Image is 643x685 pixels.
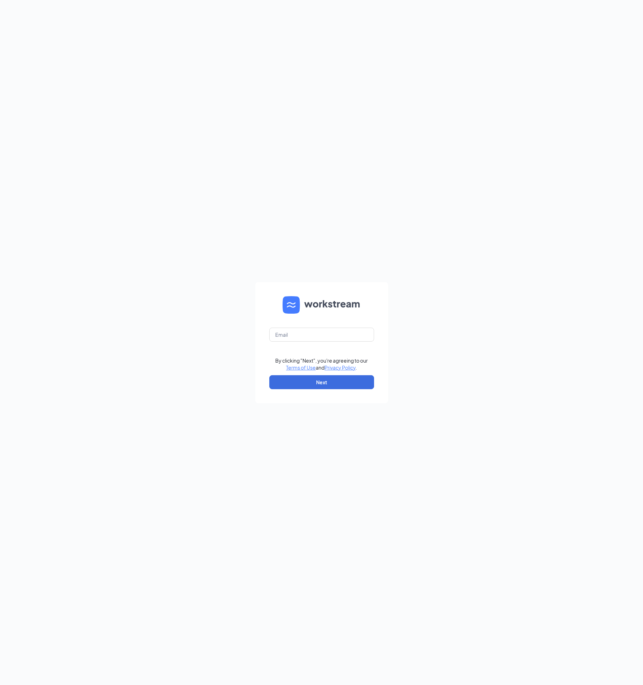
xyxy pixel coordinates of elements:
[286,364,316,371] a: Terms of Use
[324,364,356,371] a: Privacy Policy
[269,328,374,342] input: Email
[283,296,361,314] img: WS logo and Workstream text
[275,357,368,371] div: By clicking "Next", you're agreeing to our and .
[269,375,374,389] button: Next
